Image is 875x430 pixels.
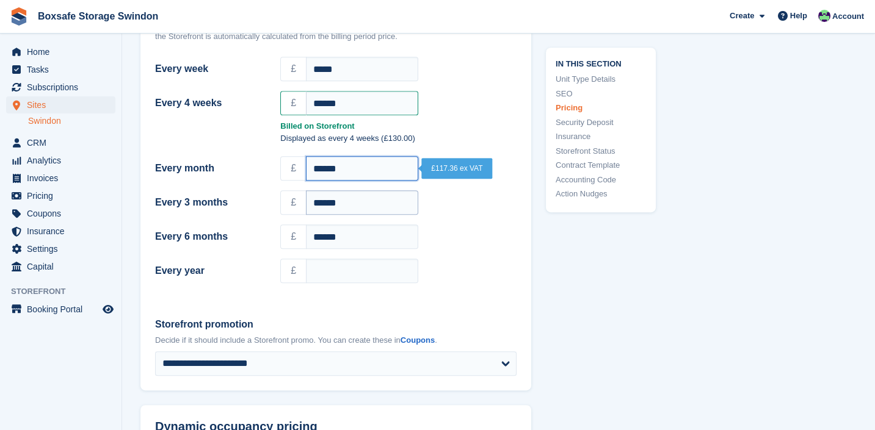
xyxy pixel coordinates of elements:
[155,62,266,76] label: Every week
[27,223,100,240] span: Insurance
[6,223,115,240] a: menu
[6,301,115,318] a: menu
[6,134,115,151] a: menu
[155,195,266,210] label: Every 3 months
[33,6,163,26] a: Boxsafe Storage Swindon
[556,74,646,86] a: Unit Type Details
[155,161,266,176] label: Every month
[27,61,100,78] span: Tasks
[6,79,115,96] a: menu
[10,7,28,26] img: stora-icon-8386f47178a22dfd0bd8f6a31ec36ba5ce8667c1dd55bd0f319d3a0aa187defe.svg
[27,258,100,275] span: Capital
[155,96,266,110] label: Every 4 weeks
[6,43,115,60] a: menu
[556,57,646,69] span: In this section
[155,334,517,346] p: Decide if it should include a Storefront promo. You can create these in .
[556,116,646,129] a: Security Deposit
[730,10,754,22] span: Create
[556,131,646,143] a: Insurance
[556,145,646,157] a: Storefront Status
[27,187,100,204] span: Pricing
[280,120,517,132] strong: Billed on Storefront
[155,263,266,278] label: Every year
[280,132,517,145] p: Displayed as every 4 weeks (£130.00)
[6,96,115,113] a: menu
[155,229,266,244] label: Every 6 months
[101,302,115,317] a: Preview store
[401,335,435,345] a: Coupons
[556,188,646,201] a: Action Nudges
[6,187,115,204] a: menu
[27,240,100,257] span: Settings
[27,205,100,222] span: Coupons
[27,79,100,96] span: Subscriptions
[11,285,122,298] span: Storefront
[556,160,646,172] a: Contract Template
[27,96,100,113] span: Sites
[27,170,100,187] span: Invoices
[6,61,115,78] a: menu
[556,102,646,115] a: Pricing
[6,170,115,187] a: menu
[27,43,100,60] span: Home
[27,152,100,169] span: Analytics
[556,174,646,186] a: Accounting Code
[28,115,115,127] a: Swindon
[818,10,830,22] img: Kim Virabi
[832,10,864,23] span: Account
[27,134,100,151] span: CRM
[155,317,517,332] label: Storefront promotion
[556,88,646,100] a: SEO
[6,258,115,275] a: menu
[790,10,807,22] span: Help
[6,205,115,222] a: menu
[6,240,115,257] a: menu
[6,152,115,169] a: menu
[27,301,100,318] span: Booking Portal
